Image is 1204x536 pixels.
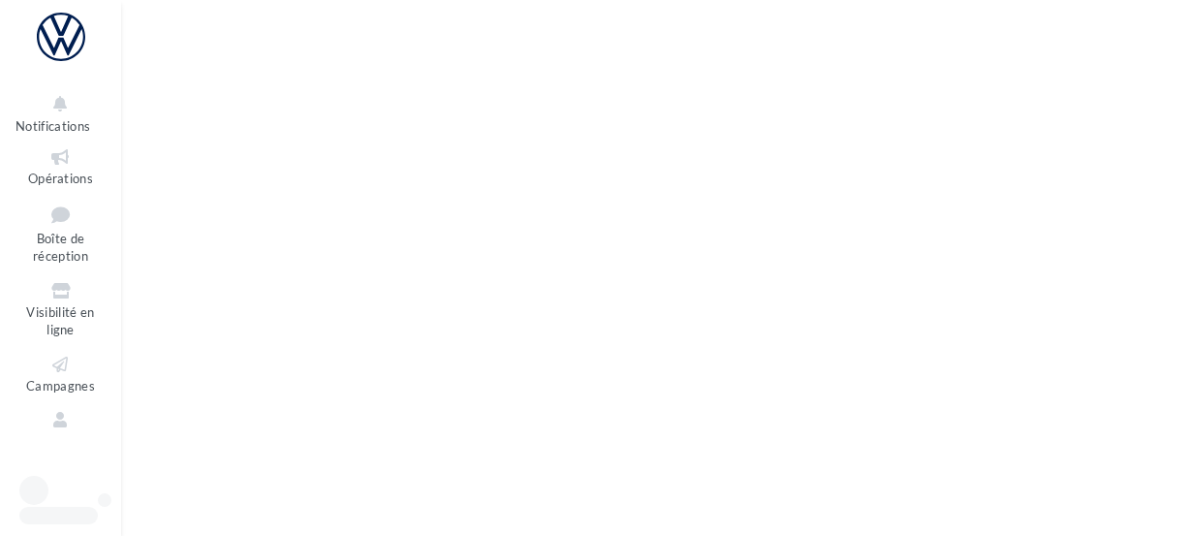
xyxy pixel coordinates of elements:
[33,231,88,265] span: Boîte de réception
[15,118,90,134] span: Notifications
[15,198,106,268] a: Boîte de réception
[28,171,93,186] span: Opérations
[15,276,106,342] a: Visibilité en ligne
[15,142,106,190] a: Opérations
[26,304,94,338] span: Visibilité en ligne
[26,378,95,394] span: Campagnes
[15,350,106,397] a: Campagnes
[34,433,87,449] span: Contacts
[15,405,106,453] a: Contacts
